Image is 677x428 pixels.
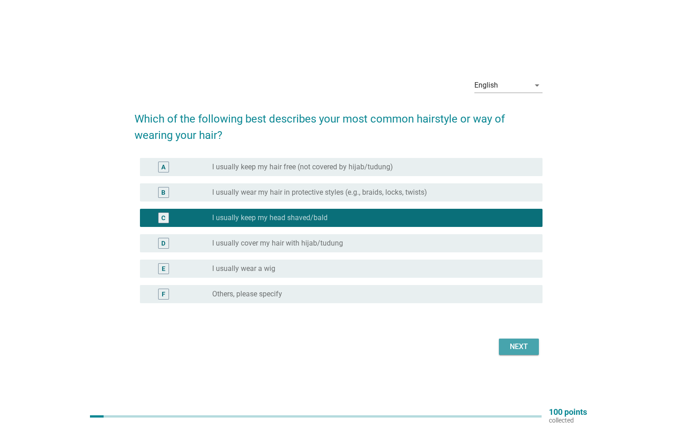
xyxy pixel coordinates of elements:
[212,264,275,273] label: I usually wear a wig
[549,416,587,424] p: collected
[134,102,542,143] h2: Which of the following best describes your most common hairstyle or way of wearing your hair?
[212,188,427,197] label: I usually wear my hair in protective styles (e.g., braids, locks, twists)
[161,162,165,172] div: A
[212,213,328,222] label: I usually keep my head shaved/bald
[532,80,543,91] i: arrow_drop_down
[212,162,393,172] label: I usually keep my hair free (not covered by hijab/tudung)
[161,187,165,197] div: B
[161,238,165,248] div: D
[474,81,498,89] div: English
[212,290,282,299] label: Others, please specify
[162,289,165,299] div: F
[549,408,587,416] p: 100 points
[499,339,539,355] button: Next
[161,213,165,222] div: C
[162,264,165,273] div: E
[506,341,532,352] div: Next
[212,239,343,248] label: I usually cover my hair with hijab/tudung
